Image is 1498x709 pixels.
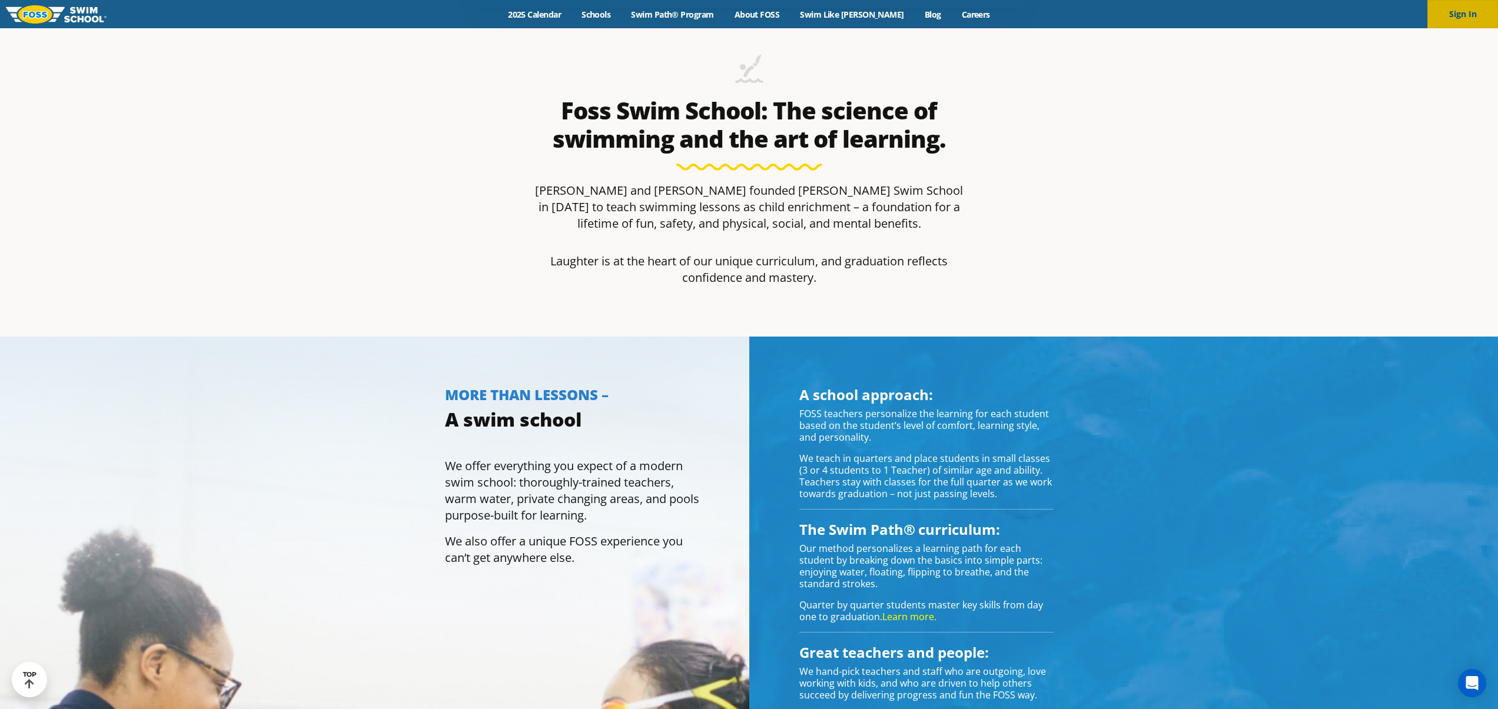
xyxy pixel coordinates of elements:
[445,533,699,566] p: We also offer a unique FOSS experience you can’t get anywhere else.
[724,9,790,20] a: About FOSS
[799,643,989,662] span: Great teachers and people:
[735,55,763,91] img: icon-swimming-diving-2.png
[530,253,968,286] p: Laughter is at the heart of our unique curriculum, and graduation reflects confidence and mastery.
[799,385,933,404] span: A school approach:
[572,9,621,20] a: Schools
[799,542,1054,590] p: Our method personalizes a learning path for each student by breaking down the basics into simple ...
[799,665,1054,701] p: We hand-pick teachers and staff who are outgoing, love working with kids, and who are driven to h...
[790,9,915,20] a: Swim Like [PERSON_NAME]
[445,408,699,431] h3: A swim school
[914,9,951,20] a: Blog
[799,520,1000,539] span: The Swim Path® curriculum:
[445,458,699,524] p: We offer everything you expect of a modern swim school: thoroughly-trained teachers, warm water, ...
[799,599,1054,623] p: Quarter by quarter students master key skills from day one to graduation.
[621,9,724,20] a: Swim Path® Program
[1458,669,1486,697] div: Open Intercom Messenger
[445,385,609,404] span: MORE THAN LESSONS –
[799,408,1054,443] p: FOSS teachers personalize the learning for each student based on the student’s level of comfort, ...
[23,671,36,689] div: TOP
[882,610,936,623] a: Learn more.
[498,9,572,20] a: 2025 Calendar
[530,96,968,153] h2: Foss Swim School: The science of swimming and the art of learning.
[951,9,1000,20] a: Careers
[6,5,107,24] img: FOSS Swim School Logo
[530,182,968,232] p: [PERSON_NAME] and [PERSON_NAME] founded [PERSON_NAME] Swim School in [DATE] to teach swimming les...
[799,452,1054,500] p: We teach in quarters and place students in small classes (3 or 4 students to 1 Teacher) of simila...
